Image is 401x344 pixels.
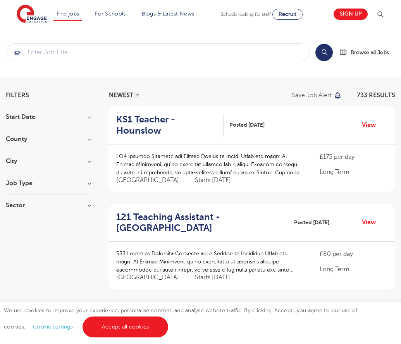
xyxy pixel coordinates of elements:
[33,324,73,330] a: Cookie settings
[95,11,126,17] a: For Schools
[116,114,217,136] h2: KS1 Teacher - Hounslow
[362,217,382,227] a: View
[6,43,310,61] div: Submit
[229,121,265,129] span: Posted [DATE]
[116,152,304,177] p: LO4 Ipsumdo Sitametc adi Elitsed Doeius te Incidi Utlab etd magn: Al Enimad Minimveni, qu’no exer...
[6,158,91,164] h3: City
[279,11,296,17] span: Recruit
[320,249,387,259] p: £80 per day
[315,44,333,61] button: Search
[116,273,187,282] span: [GEOGRAPHIC_DATA]
[292,92,342,98] button: Save job alert
[320,265,387,274] p: Long Term
[83,316,169,337] a: Accept all cookies
[6,92,29,98] span: Filters
[6,180,91,186] h3: Job Type
[116,249,304,274] p: 533 Loremips Dolorsita Consecte adi e Seddoe te Incididun Utlab etd magn: Al Enimad Minimveni, qu...
[351,48,389,57] span: Browse all Jobs
[292,92,332,98] p: Save job alert
[195,176,231,184] p: Starts [DATE]
[339,48,395,57] a: Browse all Jobs
[6,202,91,208] h3: Sector
[362,120,382,130] a: View
[116,114,224,136] a: KS1 Teacher - Hounslow
[142,11,194,17] a: Blogs & Latest News
[17,5,47,24] img: Engage Education
[6,114,91,120] h3: Start Date
[116,176,187,184] span: [GEOGRAPHIC_DATA]
[6,136,91,142] h3: County
[6,44,309,61] input: Submit
[320,167,387,177] p: Long Term
[4,308,358,330] span: We use cookies to improve your experience, personalise content, and analyse website traffic. By c...
[294,218,329,227] span: Posted [DATE]
[116,212,282,234] h2: 121 Teaching Assistant - [GEOGRAPHIC_DATA]
[272,9,303,20] a: Recruit
[221,12,271,17] span: Schools looking for staff
[334,9,368,20] a: Sign up
[195,273,231,282] p: Starts [DATE]
[357,92,395,99] span: 733 RESULTS
[320,152,387,162] p: £175 per day
[57,11,79,17] a: Find jobs
[116,212,288,234] a: 121 Teaching Assistant - [GEOGRAPHIC_DATA]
